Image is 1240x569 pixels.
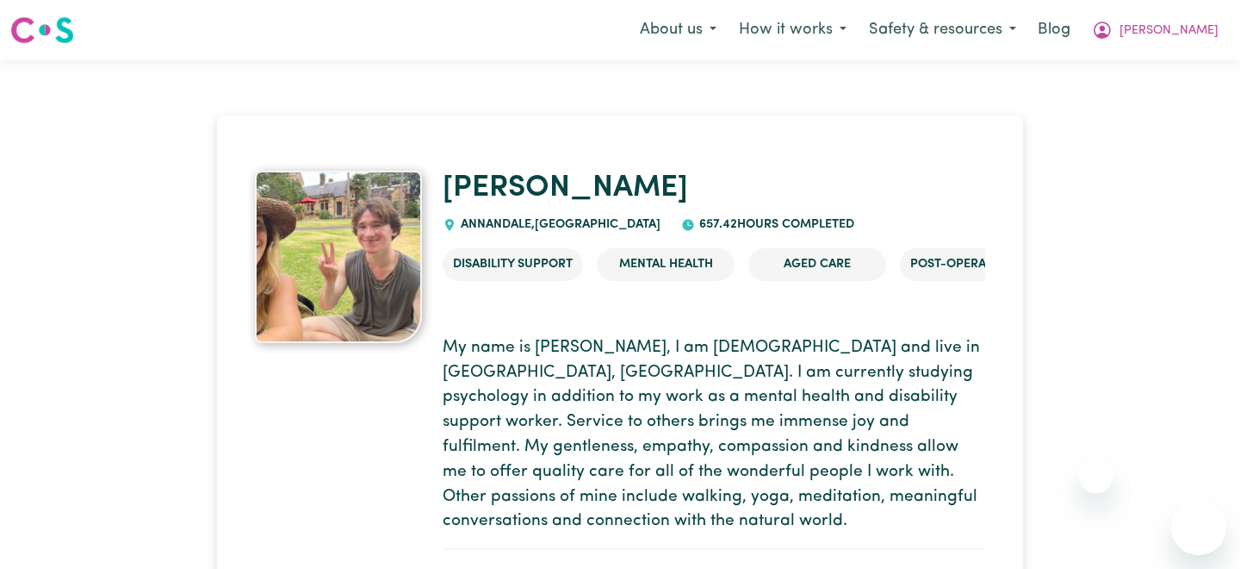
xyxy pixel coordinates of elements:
iframe: Close message [1079,459,1113,493]
a: Careseekers logo [10,10,74,50]
li: Post-operative care [900,248,1054,281]
span: [PERSON_NAME] [1119,22,1218,41]
button: About us [629,12,728,48]
img: Darcy [255,171,422,343]
p: My name is [PERSON_NAME], I am [DEMOGRAPHIC_DATA] and live in [GEOGRAPHIC_DATA], [GEOGRAPHIC_DATA... [443,336,985,535]
iframe: Button to launch messaging window [1171,500,1226,555]
img: Careseekers logo [10,15,74,46]
li: Aged Care [748,248,886,281]
button: Safety & resources [858,12,1027,48]
a: Blog [1027,11,1081,49]
button: How it works [728,12,858,48]
span: 657.42 hours completed [695,218,854,231]
a: Darcy's profile picture' [255,171,422,343]
button: My Account [1081,12,1230,48]
li: Mental Health [597,248,735,281]
li: Disability Support [443,248,583,281]
span: ANNANDALE , [GEOGRAPHIC_DATA] [456,218,660,231]
a: [PERSON_NAME] [443,173,688,203]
